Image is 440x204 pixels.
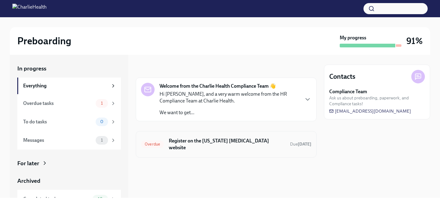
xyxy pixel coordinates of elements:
div: Messages [23,137,93,144]
p: We want to get... [160,109,299,116]
a: Everything [17,78,121,94]
h3: 91% [406,35,423,46]
a: OverdueRegister on the [US_STATE] [MEDICAL_DATA] websiteDue[DATE] [141,136,311,152]
span: Ask us about preboarding, paperwork, and Compliance tasks! [329,95,425,107]
div: To do tasks [23,118,93,125]
p: Hi [PERSON_NAME], and a very warm welcome from the HR Compliance Team at Charlie Health. [160,91,299,104]
a: To do tasks0 [17,113,121,131]
div: For later [17,159,39,167]
a: For later [17,159,121,167]
a: Messages1 [17,131,121,150]
span: Overdue [141,142,164,146]
span: 1 [97,101,106,106]
div: Overdue tasks [23,100,93,107]
div: Everything [23,82,108,89]
h6: Register on the [US_STATE] [MEDICAL_DATA] website [169,138,285,151]
span: 10 [94,197,106,201]
a: [EMAIL_ADDRESS][DOMAIN_NAME] [329,108,411,114]
span: 1 [97,138,106,142]
h2: Preboarding [17,35,71,47]
span: Due [290,142,311,147]
h4: Contacts [329,72,355,81]
strong: My progress [340,34,366,41]
strong: Welcome from the Charlie Health Compliance Team 👋 [160,83,276,90]
strong: [DATE] [298,142,311,147]
img: CharlieHealth [12,4,47,14]
span: 0 [97,119,107,124]
div: Completed tasks [23,196,90,202]
strong: Compliance Team [329,88,367,95]
a: In progress [17,65,121,73]
div: In progress [136,65,165,73]
a: Archived [17,177,121,185]
a: Overdue tasks1 [17,94,121,113]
